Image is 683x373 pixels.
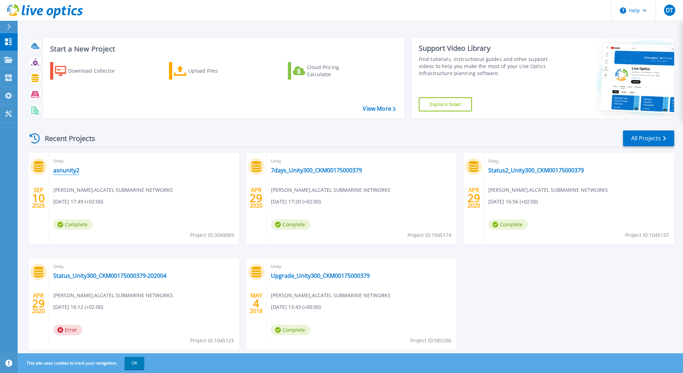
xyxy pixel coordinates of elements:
span: 10 [32,195,45,201]
a: Upgrade_Unity300_CKM00175000379 [271,272,370,279]
span: This site uses cookies to track your navigation. [19,357,144,369]
div: Cloud Pricing Calculator [307,64,363,78]
span: DT [666,7,673,13]
span: [DATE] 17:20 (+02:00) [271,198,321,206]
h3: Start a New Project [50,45,395,53]
span: [DATE] 16:12 (+02:00) [53,303,103,311]
div: APR 2020 [249,185,263,211]
span: Complete [53,219,93,230]
span: Complete [271,325,310,335]
span: Project ID: 1045174 [407,231,451,239]
a: asnunity2 [53,167,79,174]
div: APR 2020 [32,291,45,316]
a: Status_Unity300_CKM00175000379-202004 [53,272,167,279]
div: APR 2020 [467,185,480,211]
span: [PERSON_NAME] , ALCATEL SUBMARINE NETWORKS [53,186,173,194]
div: Download Collector [68,64,125,78]
div: SEP 2025 [32,185,45,211]
span: Complete [488,219,528,230]
a: All Projects [623,130,674,146]
div: Upload Files [188,64,245,78]
div: Recent Projects [27,130,105,147]
span: 29 [32,300,45,306]
span: [PERSON_NAME] , ALCATEL SUBMARINE NETWORKS [271,186,391,194]
span: [DATE] 13:43 (+00:00) [271,303,321,311]
span: Complete [271,219,310,230]
span: [PERSON_NAME] , ALCATEL SUBMARINE NETWORKS [488,186,608,194]
a: 7days_Unity300_CKM00175000379 [271,167,362,174]
span: 4 [253,300,259,306]
span: Unity [488,157,670,165]
div: MAY 2018 [249,291,263,316]
div: Find tutorials, instructional guides and other support videos to help you make the most of your L... [419,56,553,77]
span: Project ID: 1045157 [625,231,669,239]
span: [PERSON_NAME] , ALCATEL SUBMARINE NETWORKS [53,292,173,299]
div: Support Video Library [419,44,553,53]
span: [DATE] 16:56 (+02:00) [488,198,538,206]
span: 29 [250,195,262,201]
span: [PERSON_NAME] , ALCATEL SUBMARINE NETWORKS [271,292,391,299]
span: Project ID: 3049069 [190,231,234,239]
span: 29 [467,195,480,201]
span: Unity [53,263,235,270]
a: View More [363,105,395,112]
a: Upload Files [169,62,248,80]
span: Project ID: 585206 [410,337,451,344]
span: Unity [271,263,453,270]
a: Download Collector [50,62,129,80]
a: Explore Now! [419,97,472,111]
span: Project ID: 1045123 [190,337,234,344]
button: OK [125,357,144,369]
span: Error [53,325,82,335]
a: Status2_Unity300_CKM00175000379 [488,167,584,174]
span: Unity [53,157,235,165]
a: Cloud Pricing Calculator [288,62,367,80]
span: [DATE] 17:49 (+02:00) [53,198,103,206]
span: Unity [271,157,453,165]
